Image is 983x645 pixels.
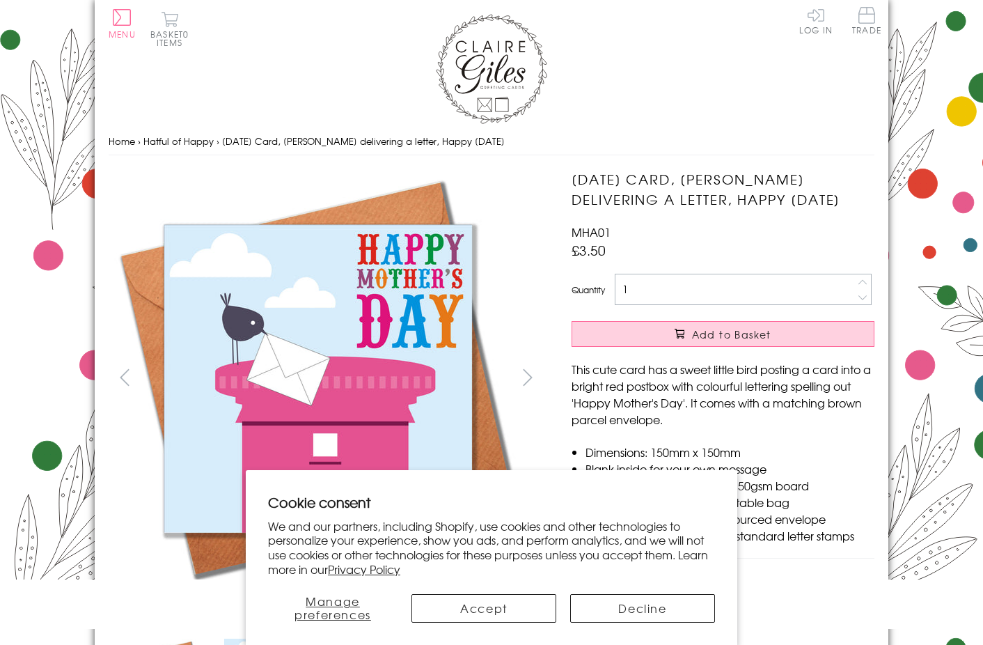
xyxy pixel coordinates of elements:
[585,460,874,477] li: Blank inside for your own message
[109,127,874,156] nav: breadcrumbs
[268,519,715,577] p: We and our partners, including Shopify, use cookies and other technologies to personalize your ex...
[109,169,526,587] img: Mother's Day Card, Bird delivering a letter, Happy Mother's Day
[294,593,371,623] span: Manage preferences
[572,283,605,296] label: Quantity
[572,361,874,428] p: This cute card has a sweet little bird posting a card into a bright red postbox with colourful le...
[572,224,611,240] span: MHA01
[512,362,544,393] button: next
[268,594,398,623] button: Manage preferences
[411,594,556,623] button: Accept
[692,327,771,341] span: Add to Basket
[157,28,189,49] span: 0 items
[436,14,547,124] img: Claire Giles Greetings Cards
[268,492,715,512] h2: Cookie consent
[150,11,189,47] button: Basket0 items
[585,444,874,460] li: Dimensions: 150mm x 150mm
[570,594,715,623] button: Decline
[109,9,136,38] button: Menu
[143,134,214,148] a: Hatful of Happy
[572,169,874,210] h1: [DATE] Card, [PERSON_NAME] delivering a letter, Happy [DATE]
[572,321,874,347] button: Add to Basket
[328,561,400,577] a: Privacy Policy
[222,134,505,148] span: [DATE] Card, [PERSON_NAME] delivering a letter, Happy [DATE]
[572,240,606,260] span: £3.50
[217,134,219,148] span: ›
[138,134,141,148] span: ›
[852,7,881,34] span: Trade
[109,28,136,40] span: Menu
[852,7,881,37] a: Trade
[109,362,140,393] button: prev
[799,7,833,34] a: Log In
[109,134,135,148] a: Home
